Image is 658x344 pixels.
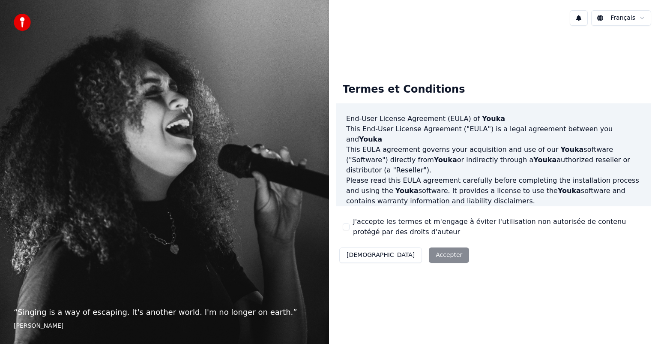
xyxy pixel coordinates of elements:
[14,322,315,330] footer: [PERSON_NAME]
[339,247,422,263] button: [DEMOGRAPHIC_DATA]
[346,114,641,124] h3: End-User License Agreement (EULA) of
[336,76,472,103] div: Termes et Conditions
[395,187,419,195] span: Youka
[482,115,505,123] span: Youka
[14,306,315,318] p: “ Singing is a way of escaping. It's another world. I'm no longer on earth. ”
[560,145,583,154] span: Youka
[434,156,457,164] span: Youka
[533,156,556,164] span: Youka
[346,206,641,247] p: If you register for a free trial of the software, this EULA agreement will also govern that trial...
[346,175,641,206] p: Please read this EULA agreement carefully before completing the installation process and using th...
[346,145,641,175] p: This EULA agreement governs your acquisition and use of our software ("Software") directly from o...
[14,14,31,31] img: youka
[346,124,641,145] p: This End-User License Agreement ("EULA") is a legal agreement between you and
[558,187,581,195] span: Youka
[353,217,644,237] label: J'accepte les termes et m'engage à éviter l'utilisation non autorisée de contenu protégé par des ...
[359,135,382,143] span: Youka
